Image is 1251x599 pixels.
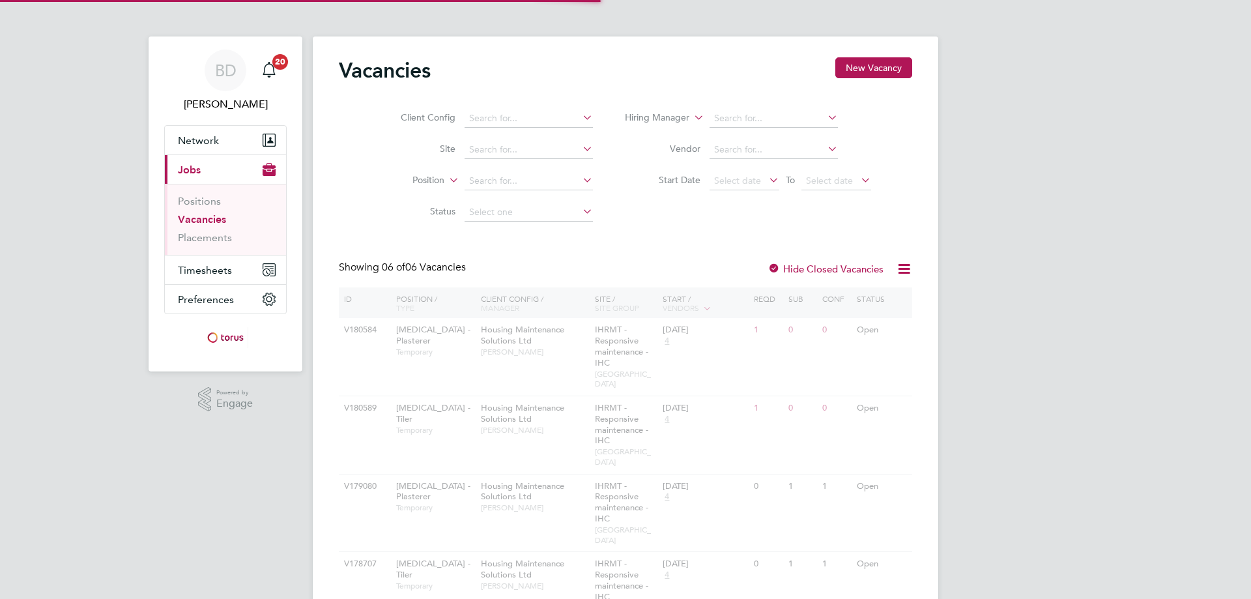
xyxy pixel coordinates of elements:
[835,57,912,78] button: New Vacancy
[625,143,700,154] label: Vendor
[178,231,232,244] a: Placements
[178,134,219,147] span: Network
[339,261,468,274] div: Showing
[165,155,286,184] button: Jobs
[178,164,201,176] span: Jobs
[165,285,286,314] button: Preferences
[178,293,234,306] span: Preferences
[149,37,302,372] nav: Main navigation
[216,398,253,409] span: Engage
[465,172,593,190] input: Search for...
[165,184,286,255] div: Jobs
[381,205,455,217] label: Status
[339,57,431,83] h2: Vacancies
[164,96,287,112] span: Brendan Day
[215,62,237,79] span: BD
[614,111,689,124] label: Hiring Manager
[178,264,232,276] span: Timesheets
[710,110,838,128] input: Search for...
[381,143,455,154] label: Site
[465,141,593,159] input: Search for...
[198,387,253,412] a: Powered byEngage
[164,50,287,112] a: BD[PERSON_NAME]
[465,203,593,222] input: Select one
[714,175,761,186] span: Select date
[164,327,287,348] a: Go to home page
[369,174,444,187] label: Position
[216,387,253,398] span: Powered by
[382,261,466,274] span: 06 Vacancies
[710,141,838,159] input: Search for...
[256,50,282,91] a: 20
[806,175,853,186] span: Select date
[465,110,593,128] input: Search for...
[178,195,221,207] a: Positions
[381,111,455,123] label: Client Config
[165,256,286,284] button: Timesheets
[382,261,405,274] span: 06 of
[165,126,286,154] button: Network
[768,263,884,275] label: Hide Closed Vacancies
[625,174,700,186] label: Start Date
[203,327,248,348] img: torus-logo-retina.png
[178,213,226,226] a: Vacancies
[782,171,799,188] span: To
[272,54,288,70] span: 20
